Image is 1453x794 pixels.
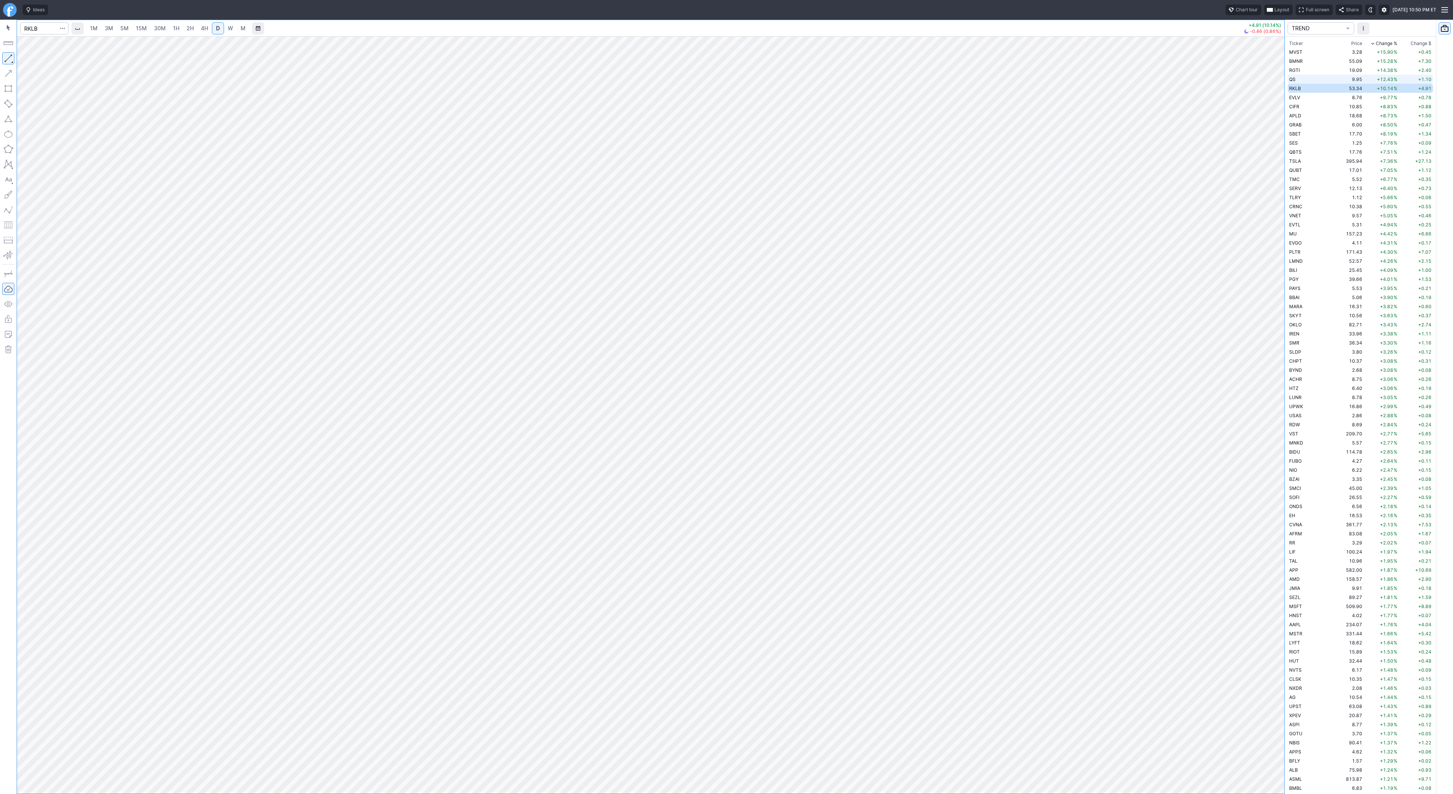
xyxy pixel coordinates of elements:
[1289,40,1303,47] div: Ticker
[1335,402,1364,411] td: 16.86
[1335,47,1364,56] td: 3.28
[1380,340,1393,346] span: +3.30
[105,25,113,31] span: 3M
[1394,358,1397,364] span: %
[1335,202,1364,211] td: 10.38
[1335,420,1364,429] td: 8.69
[1289,304,1302,309] span: MARA
[1394,131,1397,137] span: %
[1439,22,1451,34] button: Portfolio watchlist
[228,25,233,31] span: W
[1380,186,1393,191] span: +6.40
[1289,76,1296,82] span: QS
[1418,113,1431,119] span: +1.50
[1289,313,1302,318] span: SKYT
[1380,213,1393,218] span: +5.05
[1380,322,1393,328] span: +3.43
[1376,40,1397,47] span: Change %
[1289,195,1301,200] span: TLRY
[1418,258,1431,264] span: +2.15
[1418,422,1431,427] span: +0.24
[1335,447,1364,456] td: 114.78
[1418,295,1431,300] span: +0.19
[1289,295,1299,300] span: BBAI
[1418,176,1431,182] span: +0.35
[1289,231,1297,237] span: MU
[1380,95,1393,100] span: +9.77
[1380,204,1393,209] span: +5.60
[1394,231,1397,237] span: %
[1335,75,1364,84] td: 9.95
[2,173,14,186] button: Text
[1418,449,1431,455] span: +2.96
[1289,176,1300,182] span: TMC
[1289,276,1299,282] span: PGY
[120,25,129,31] span: 5M
[1394,149,1397,155] span: %
[1335,456,1364,465] td: 4.27
[1289,376,1302,382] span: ACHR
[173,25,179,31] span: 1H
[1380,104,1393,109] span: +8.83
[1380,267,1393,273] span: +4.09
[1377,76,1393,82] span: +12.43
[1335,374,1364,384] td: 8.75
[2,143,14,155] button: Polygon
[1394,140,1397,146] span: %
[2,189,14,201] button: Brush
[1377,67,1393,73] span: +14.38
[1289,267,1297,273] span: BILI
[1380,240,1393,246] span: +4.31
[1394,440,1397,446] span: %
[1380,449,1393,455] span: +2.65
[2,158,14,170] button: XABCD
[1335,147,1364,156] td: 17.76
[1335,347,1364,356] td: 3.80
[1226,5,1261,15] button: Chart tour
[1394,385,1397,391] span: %
[252,22,264,34] button: Range
[1250,29,1281,34] span: -0.46 (0.86%)
[1335,265,1364,275] td: 25.45
[1335,311,1364,320] td: 10.56
[1418,149,1431,155] span: +1.24
[1289,186,1301,191] span: SERV
[1289,413,1302,418] span: USAS
[241,25,246,31] span: M
[1289,285,1301,291] span: PAYS
[1394,431,1397,437] span: %
[2,52,14,64] button: Line
[1394,240,1397,246] span: %
[2,328,14,340] button: Add note
[1394,258,1397,264] span: %
[1394,213,1397,218] span: %
[1394,222,1397,228] span: %
[1394,313,1397,318] span: %
[1335,411,1364,420] td: 2.86
[1380,422,1393,427] span: +2.84
[87,22,101,34] a: 1M
[1418,431,1431,437] span: +5.65
[1335,275,1364,284] td: 39.66
[57,22,68,34] button: Search
[2,249,14,261] button: Anchored VWAP
[72,22,84,34] button: Interval
[1244,23,1281,28] p: +4.91 (10.14%)
[170,22,183,34] a: 1H
[1274,6,1289,14] span: Layout
[1335,93,1364,102] td: 8.76
[1418,395,1431,400] span: +0.26
[1394,249,1397,255] span: %
[132,22,150,34] a: 15M
[1289,404,1303,409] span: UPWK
[1289,95,1300,100] span: EVLV
[2,219,14,231] button: Fibonacci retracements
[1306,6,1329,14] span: Full screen
[1394,349,1397,355] span: %
[1335,138,1364,147] td: 1.25
[1418,340,1431,346] span: +1.16
[1394,322,1397,328] span: %
[1289,131,1301,137] span: SBET
[1380,276,1393,282] span: +4.01
[1418,322,1431,328] span: +2.74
